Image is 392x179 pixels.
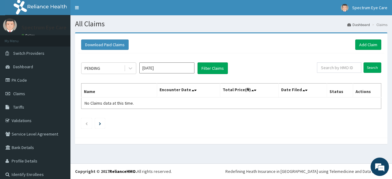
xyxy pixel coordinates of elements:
strong: Copyright © 2017 . [75,169,137,174]
p: Spectrum Eye Care [21,25,66,30]
footer: All rights reserved. [70,163,392,179]
button: Filter Claims [198,62,228,74]
a: Dashboard [347,22,370,27]
span: Dashboard [13,64,33,69]
input: Search by HMO ID [317,62,361,73]
span: Tariffs [13,104,24,110]
h1: All Claims [75,20,387,28]
a: Next page [99,121,101,126]
div: PENDING [85,65,100,71]
th: Status [327,84,353,98]
a: RelianceHMO [109,169,136,174]
a: Online [21,33,36,38]
th: Date Filed [278,84,327,98]
th: Name [81,84,157,98]
button: Download Paid Claims [81,39,129,50]
div: Redefining Heath Insurance in [GEOGRAPHIC_DATA] using Telemedicine and Data Science! [225,168,387,174]
span: Claims [13,91,25,96]
th: Total Price(₦) [220,84,278,98]
a: Previous page [85,121,88,126]
span: Spectrum Eye Care [352,5,387,10]
span: No Claims data at this time. [85,100,134,106]
img: User Image [341,4,349,12]
th: Actions [353,84,381,98]
input: Search [364,62,381,73]
span: Switch Providers [13,50,44,56]
img: User Image [3,18,17,32]
a: Add Claim [355,39,381,50]
li: Claims [371,22,387,27]
input: Select Month and Year [139,62,194,73]
th: Encounter Date [157,84,220,98]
